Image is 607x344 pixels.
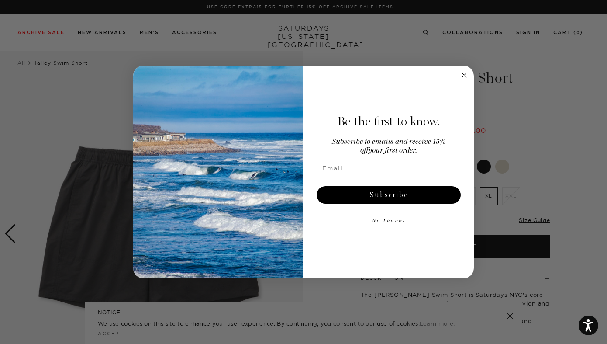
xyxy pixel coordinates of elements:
span: Be the first to know. [338,114,440,129]
img: 125c788d-000d-4f3e-b05a-1b92b2a23ec9.jpeg [133,66,303,279]
button: Close dialog [459,70,469,80]
span: Subscribe to emails and receive 15% [332,138,446,146]
span: your first order. [368,147,417,154]
span: off [360,147,368,154]
button: Subscribe [317,186,461,204]
input: Email [315,160,462,177]
button: No Thanks [315,212,462,230]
